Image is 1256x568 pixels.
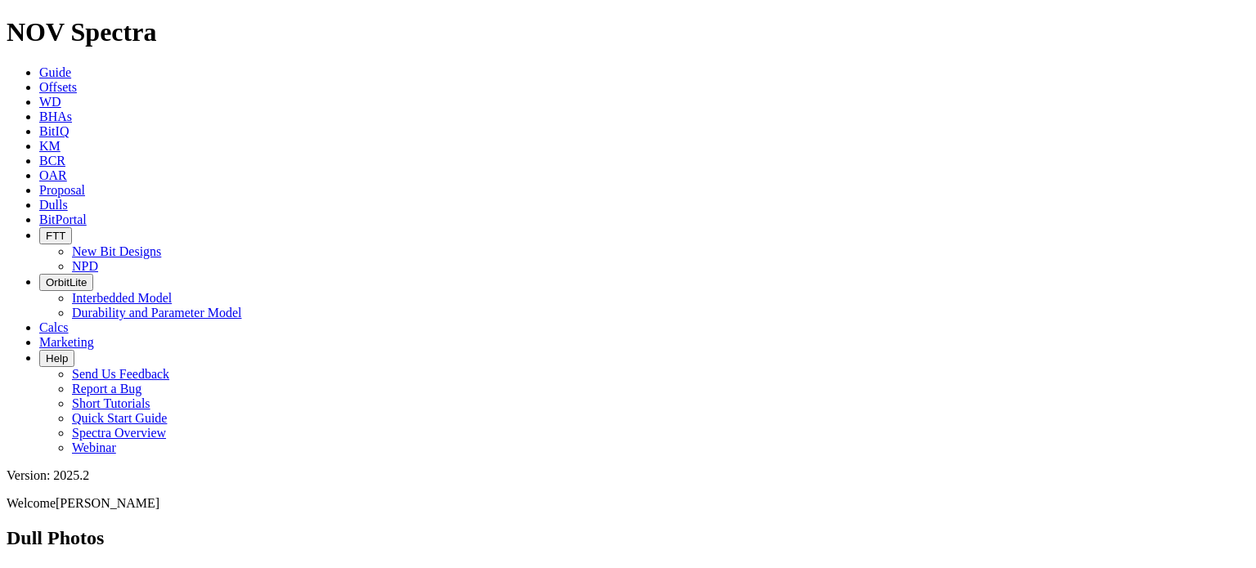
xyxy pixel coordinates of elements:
[39,212,87,226] a: BitPortal
[72,396,150,410] a: Short Tutorials
[39,139,61,153] a: KM
[39,198,68,212] a: Dulls
[46,276,87,288] span: OrbitLite
[72,259,98,273] a: NPD
[56,496,159,510] span: [PERSON_NAME]
[46,230,65,242] span: FTT
[7,527,1249,549] h2: Dull Photos
[39,227,72,244] button: FTT
[7,468,1249,483] div: Version: 2025.2
[39,124,69,138] a: BitIQ
[46,352,68,365] span: Help
[39,183,85,197] a: Proposal
[72,306,242,320] a: Durability and Parameter Model
[72,441,116,454] a: Webinar
[7,17,1249,47] h1: NOV Spectra
[72,426,166,440] a: Spectra Overview
[39,80,77,94] a: Offsets
[39,154,65,168] a: BCR
[39,274,93,291] button: OrbitLite
[39,65,71,79] a: Guide
[39,110,72,123] a: BHAs
[72,244,161,258] a: New Bit Designs
[72,291,172,305] a: Interbedded Model
[72,382,141,396] a: Report a Bug
[39,320,69,334] a: Calcs
[7,496,1249,511] p: Welcome
[39,95,61,109] a: WD
[72,411,167,425] a: Quick Start Guide
[39,350,74,367] button: Help
[72,367,169,381] a: Send Us Feedback
[39,168,67,182] a: OAR
[39,335,94,349] a: Marketing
